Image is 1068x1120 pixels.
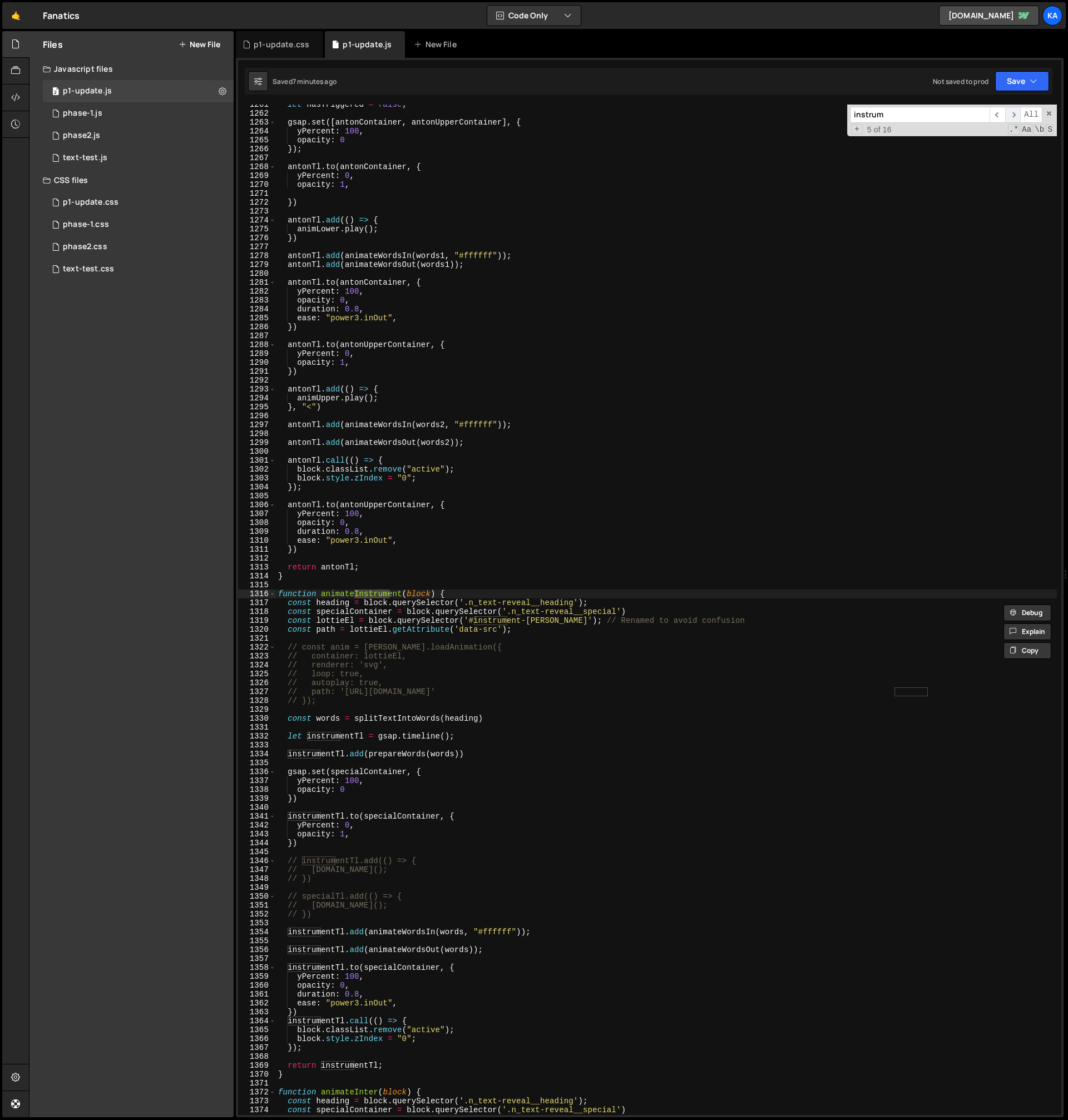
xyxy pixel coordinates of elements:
div: 13108/40278.js [43,80,234,102]
span: CaseSensitive Search [1021,124,1032,135]
div: 1324 [238,661,276,670]
div: 1281 [238,278,276,287]
div: 1289 [238,349,276,358]
div: 13108/34111.css [43,236,234,258]
div: 1290 [238,358,276,367]
div: 13108/33313.css [43,214,234,236]
div: 1316 [238,589,276,598]
a: 🤙 [2,2,29,29]
button: Copy [1003,642,1051,659]
span: Toggle Replace mode [851,124,863,134]
div: 1355 [238,936,276,945]
div: 1347 [238,865,276,874]
div: Javascript files [29,58,234,80]
div: 1367 [238,1043,276,1052]
div: 1287 [238,331,276,340]
div: 1333 [238,741,276,750]
div: 1346 [238,856,276,865]
div: Fanatics [43,9,80,22]
div: 1267 [238,153,276,162]
div: 1285 [238,314,276,323]
div: 13108/42126.js [43,147,234,169]
div: 1306 [238,500,276,509]
div: 1284 [238,305,276,314]
div: 1368 [238,1052,276,1061]
div: 1323 [238,652,276,661]
div: 1356 [238,945,276,954]
div: 1279 [238,260,276,269]
div: 1292 [238,376,276,385]
div: 1310 [238,536,276,545]
button: Explain [1003,623,1051,640]
div: 1305 [238,492,276,500]
div: phase2.js [63,131,100,141]
div: 1298 [238,429,276,438]
div: 1345 [238,848,276,856]
div: p1-update.js [343,39,392,50]
div: 1296 [238,412,276,420]
a: [DOMAIN_NAME] [939,6,1039,26]
div: 1273 [238,207,276,216]
div: 1339 [238,794,276,803]
div: 1301 [238,456,276,465]
div: 1320 [238,625,276,634]
div: 1293 [238,385,276,394]
span: Alt-Enter [1020,107,1042,123]
div: 1280 [238,269,276,278]
div: 1357 [238,954,276,963]
div: 1373 [238,1097,276,1106]
span: Search In Selection [1046,124,1054,135]
div: 1307 [238,509,276,518]
div: 13108/33219.js [43,102,234,125]
div: 1278 [238,251,276,260]
div: p1-update.js [63,86,112,96]
div: 1353 [238,919,276,928]
div: 1337 [238,776,276,785]
div: 1272 [238,198,276,207]
div: p1-update.css [254,39,309,50]
div: 1366 [238,1034,276,1043]
div: p1-update.css [63,197,118,207]
div: 1344 [238,839,276,848]
div: 1369 [238,1061,276,1070]
div: 1360 [238,981,276,990]
div: 1294 [238,394,276,403]
div: 1322 [238,643,276,652]
div: 1274 [238,216,276,225]
button: Save [995,71,1049,91]
span: 2 [52,88,59,97]
div: 1351 [238,901,276,910]
div: 1275 [238,225,276,234]
div: 1288 [238,340,276,349]
div: 1349 [238,883,276,892]
div: 1335 [238,759,276,767]
div: 1361 [238,990,276,999]
div: text-test.js [63,153,107,163]
div: 1348 [238,874,276,883]
div: 1343 [238,830,276,839]
div: 1283 [238,296,276,305]
div: 1319 [238,616,276,625]
div: 1312 [238,554,276,563]
a: Ka [1042,6,1062,26]
div: 1304 [238,483,276,492]
div: 1334 [238,750,276,759]
div: 1277 [238,242,276,251]
div: 1282 [238,287,276,296]
div: 1342 [238,821,276,830]
div: 1268 [238,162,276,171]
div: 1358 [238,963,276,972]
button: New File [179,40,220,49]
div: 1276 [238,234,276,242]
div: 1313 [238,563,276,572]
div: 1350 [238,892,276,901]
div: 13108/34110.js [43,125,234,147]
div: 1303 [238,474,276,483]
div: 1330 [238,714,276,723]
div: phase2.css [63,242,107,252]
div: 1265 [238,136,276,145]
div: 1338 [238,785,276,794]
div: 1331 [238,723,276,732]
div: 1308 [238,518,276,527]
div: 1315 [238,581,276,589]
